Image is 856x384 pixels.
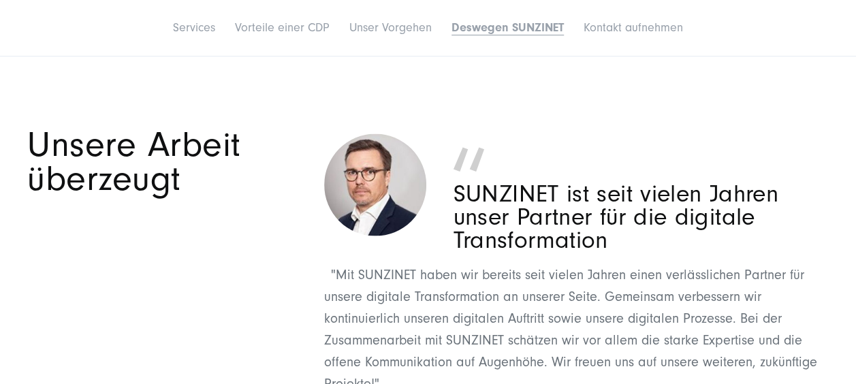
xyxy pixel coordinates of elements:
[235,20,330,35] a: Vorteile einer CDP
[324,134,426,236] img: csm_csm_SIM_Ansprechpartner_270x170_Carsten-Huber_270x170_3eeba0224a_7f32d3f074
[454,182,829,253] p: SUNZINET ist seit vielen Jahren unser Partner für die digitale Transformation
[349,20,432,35] a: Unser Vorgehen
[584,20,683,35] a: Kontakt aufnehmen
[451,20,564,35] a: Deswegen SUNZINET
[173,20,215,35] a: Services
[27,128,308,197] h3: Unsere Arbeit überzeugt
